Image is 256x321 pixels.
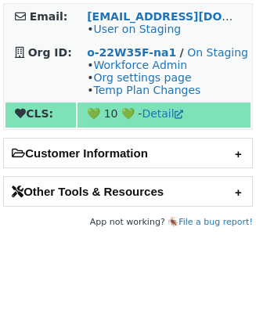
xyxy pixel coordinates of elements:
[87,46,176,59] a: o-22W35F-na1
[78,103,251,128] td: 💚 10 💚 -
[87,59,200,96] span: • • •
[93,84,200,96] a: Temp Plan Changes
[4,139,252,168] h2: Customer Information
[87,23,181,35] span: •
[180,46,184,59] strong: /
[187,46,248,59] a: On Staging
[93,59,187,71] a: Workforce Admin
[4,177,252,206] h2: Other Tools & Resources
[30,10,68,23] strong: Email:
[28,46,72,59] strong: Org ID:
[93,23,181,35] a: User on Staging
[3,215,253,230] footer: App not working? 🪳
[142,107,182,120] a: Detail
[93,71,191,84] a: Org settings page
[178,217,253,227] a: File a bug report!
[15,107,53,120] strong: CLS:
